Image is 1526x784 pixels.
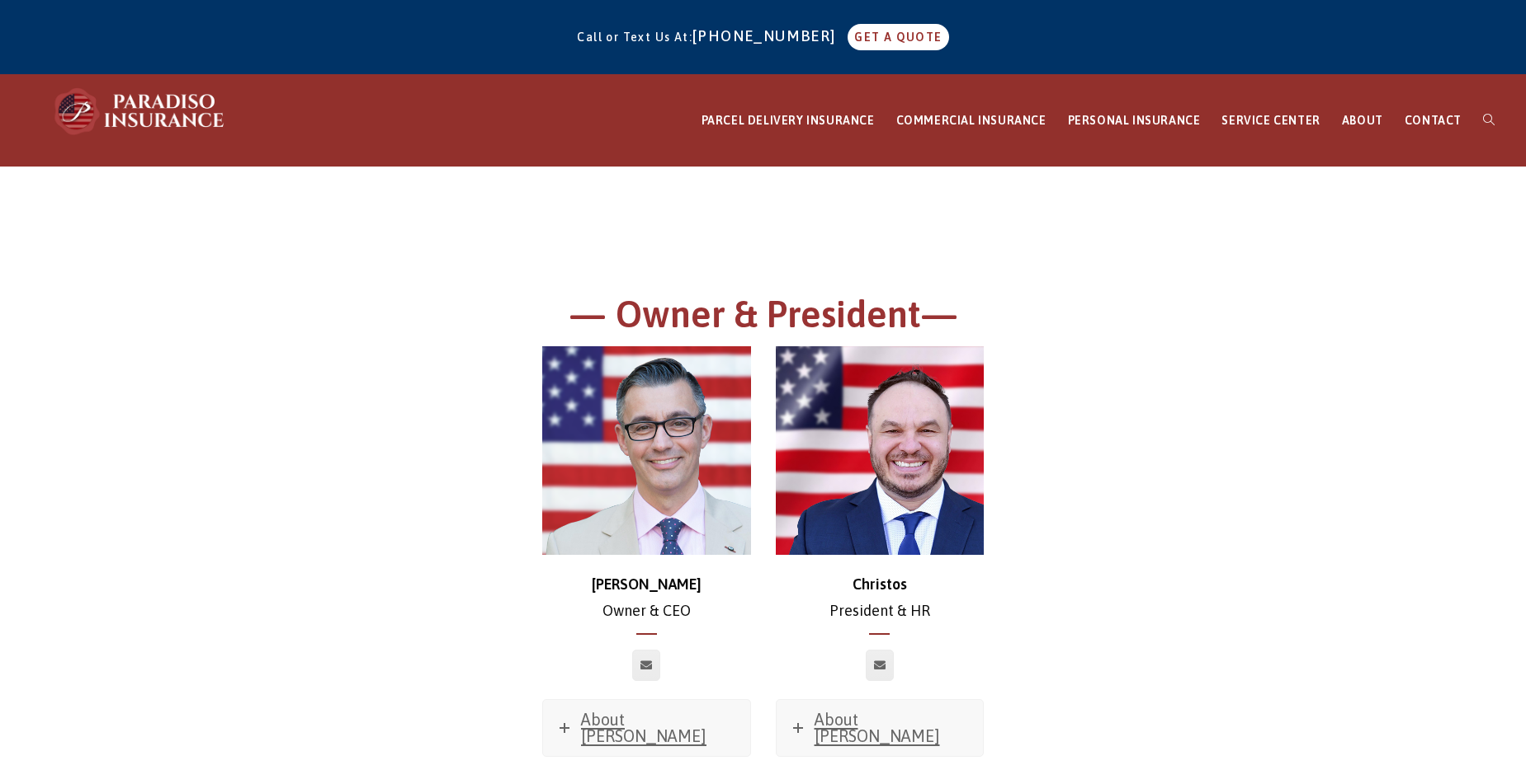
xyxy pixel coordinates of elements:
strong: [PERSON_NAME] [592,575,702,593]
span: CONTACT [1405,114,1462,127]
span: About [PERSON_NAME] [581,710,706,745]
a: About [PERSON_NAME] [777,700,984,756]
span: About [PERSON_NAME] [815,710,940,745]
a: [PHONE_NUMBER] [692,27,844,45]
span: SERVICE CENTER [1221,114,1320,127]
a: ABOUT [1331,75,1394,167]
strong: Christos [853,575,907,593]
span: Call or Text Us At: [577,31,692,44]
a: PARCEL DELIVERY INSURANCE [691,75,886,167]
span: COMMERCIAL INSURANCE [896,114,1046,127]
p: Owner & CEO [542,571,751,625]
a: GET A QUOTE [848,24,948,50]
p: President & HR [776,571,985,625]
a: PERSONAL INSURANCE [1057,75,1212,167]
img: Paradiso Insurance [50,87,231,136]
img: Christos_500x500 [776,346,985,555]
a: COMMERCIAL INSURANCE [886,75,1057,167]
a: SERVICE CENTER [1211,75,1330,167]
span: PERSONAL INSURANCE [1068,114,1201,127]
a: CONTACT [1394,75,1472,167]
a: About [PERSON_NAME] [543,700,750,756]
img: chris-500x500 (1) [542,346,751,555]
h1: — Owner & President— [309,290,1217,347]
span: ABOUT [1342,114,1383,127]
span: PARCEL DELIVERY INSURANCE [702,114,875,127]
